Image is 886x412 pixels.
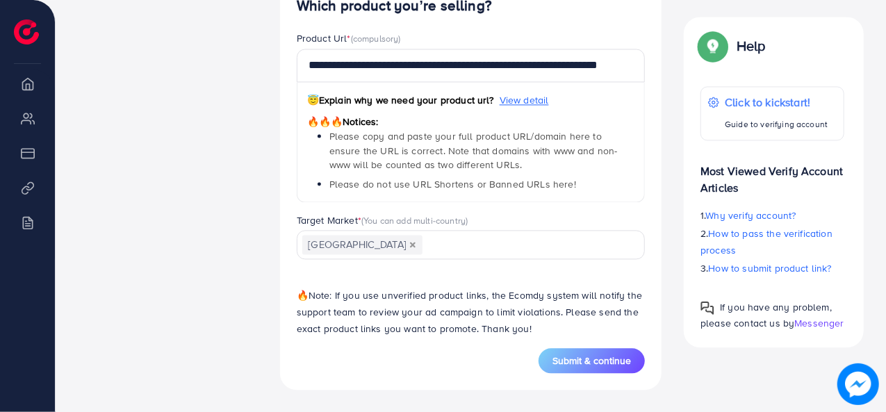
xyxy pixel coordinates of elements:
[329,177,576,191] span: Please do not use URL Shortens or Banned URLs here!
[297,287,646,337] p: Note: If you use unverified product links, the Ecomdy system will notify the support team to revi...
[307,115,379,129] span: Notices:
[307,93,319,107] span: 😇
[700,151,844,196] p: Most Viewed Verify Account Articles
[837,363,879,405] img: image
[700,33,725,58] img: Popup guide
[725,116,828,133] p: Guide to verifying account
[361,214,468,226] span: (You can add multi-country)
[700,225,844,258] p: 2.
[409,241,416,248] button: Deselect United States
[794,316,844,330] span: Messenger
[737,38,766,54] p: Help
[297,31,401,45] label: Product Url
[700,226,832,257] span: How to pass the verification process
[706,208,796,222] span: Why verify account?
[307,93,494,107] span: Explain why we need your product url?
[14,19,39,44] img: logo
[297,213,468,227] label: Target Market
[424,234,627,256] input: Search for option
[700,300,832,330] span: If you have any problem, please contact us by
[351,32,401,44] span: (compulsory)
[700,301,714,315] img: Popup guide
[297,230,646,258] div: Search for option
[700,207,844,224] p: 1.
[539,348,645,373] button: Submit & continue
[500,93,549,107] span: View detail
[329,129,618,172] span: Please copy and paste your full product URL/domain here to ensure the URL is correct. Note that d...
[307,115,343,129] span: 🔥🔥🔥
[552,354,631,368] span: Submit & continue
[709,261,832,275] span: How to submit product link?
[725,94,828,110] p: Click to kickstart!
[302,235,423,254] span: [GEOGRAPHIC_DATA]
[700,260,844,277] p: 3.
[297,288,309,302] span: 🔥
